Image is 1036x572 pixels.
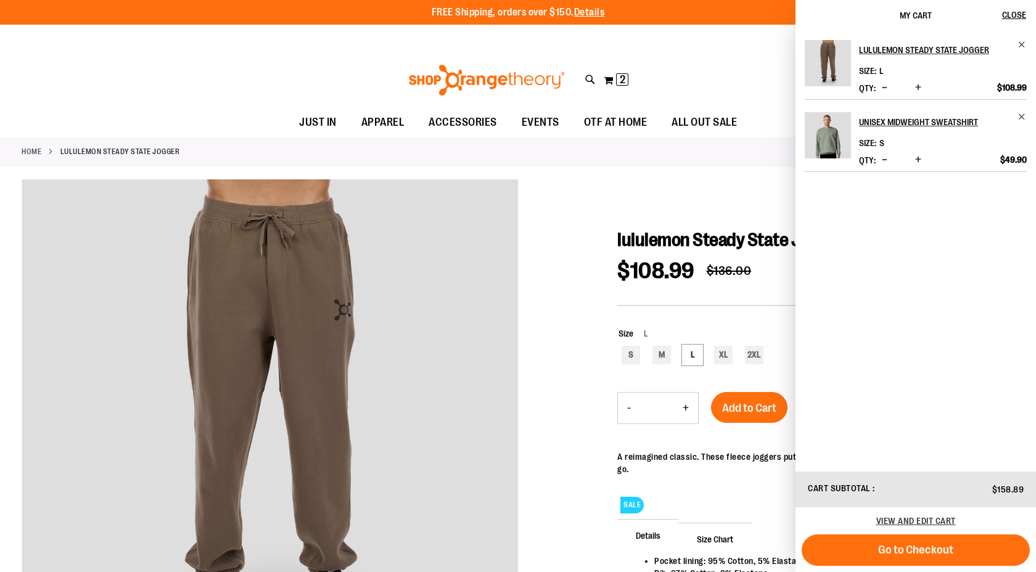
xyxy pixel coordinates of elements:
[859,138,876,148] dt: Size
[879,82,890,94] button: Decrease product quantity
[859,112,1027,132] a: Unisex Midweight Sweatshirt
[879,154,890,166] button: Decrease product quantity
[900,10,932,20] span: My Cart
[574,7,605,18] a: Details
[678,523,752,555] span: Size Chart
[912,82,924,94] button: Increase product quantity
[879,138,884,148] span: S
[876,516,956,526] a: View and edit cart
[617,229,841,250] span: lululemon Steady State Jogger
[805,40,1027,99] li: Product
[683,346,702,364] div: L
[805,40,851,94] a: lululemon Steady State Jogger
[619,329,633,338] span: Size
[805,99,1027,172] li: Product
[618,393,640,423] button: Decrease product quantity
[1017,112,1027,121] a: Remove item
[1002,10,1026,20] span: Close
[620,497,644,513] span: SALE
[808,483,871,493] span: Cart Subtotal
[879,66,884,76] span: L
[60,146,180,157] strong: lululemon Steady State Jogger
[617,258,694,284] span: $108.99
[429,108,497,136] span: ACCESSORIES
[859,66,876,76] dt: Size
[878,543,953,557] span: Go to Checkout
[805,112,851,166] a: Unisex Midweight Sweatshirt
[640,393,673,423] input: Product quantity
[707,264,752,278] span: $136.00
[805,112,851,158] img: Unisex Midweight Sweatshirt
[654,555,1002,567] li: Pocket lining: 95% Cotton, 5% Elastane
[522,108,559,136] span: EVENTS
[673,393,698,423] button: Increase product quantity
[407,65,567,96] img: Shop Orangetheory
[432,6,605,20] p: FREE Shipping, orders over $150.
[859,155,876,165] label: Qty
[617,451,1014,475] div: A reimagined classic. These fleece joggers put softness first, so you can bring comfort wherever ...
[859,83,876,93] label: Qty
[805,40,851,86] img: lululemon Steady State Jogger
[802,534,1030,566] button: Go to Checkout
[997,82,1027,93] span: $108.99
[859,112,1010,132] h2: Unisex Midweight Sweatshirt
[633,329,648,338] span: L
[617,519,679,551] span: Details
[859,40,1010,60] h2: lululemon Steady State Jogger
[22,146,41,157] a: Home
[1017,40,1027,49] a: Remove item
[361,108,405,136] span: APPAREL
[299,108,337,136] span: JUST IN
[1000,154,1027,165] span: $49.90
[714,346,733,364] div: XL
[722,401,776,415] span: Add to Cart
[620,73,625,86] span: 2
[992,484,1024,494] span: $158.89
[584,108,647,136] span: OTF AT HOME
[622,346,640,364] div: S
[912,154,924,166] button: Increase product quantity
[711,392,787,423] button: Add to Cart
[859,40,1027,60] a: lululemon Steady State Jogger
[745,346,763,364] div: 2XL
[652,346,671,364] div: M
[672,108,737,136] span: ALL OUT SALE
